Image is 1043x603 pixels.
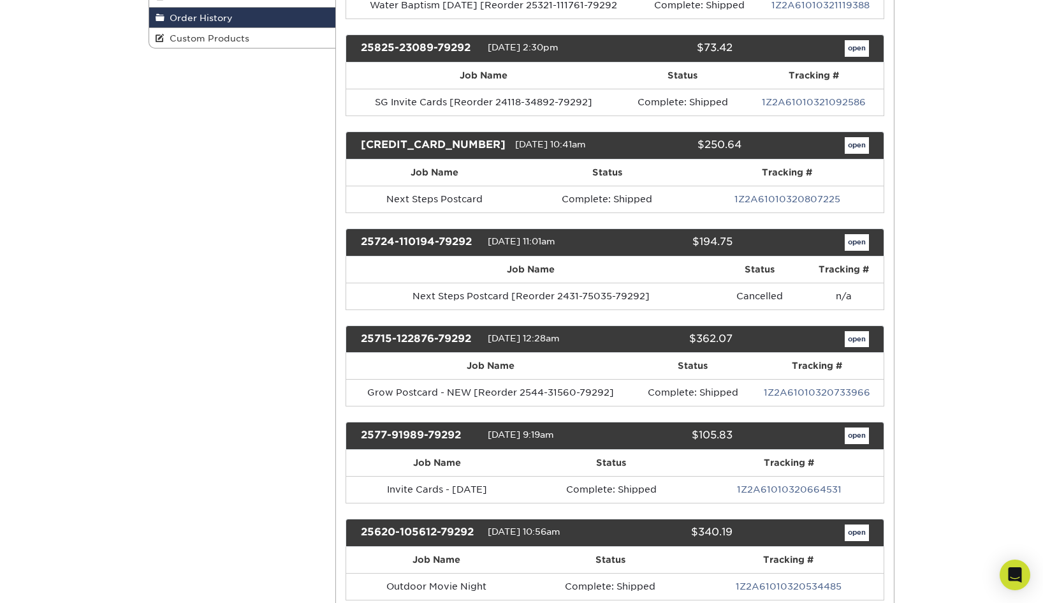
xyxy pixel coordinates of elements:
span: [DATE] 2:30pm [488,42,558,52]
div: Open Intercom Messenger [1000,560,1030,590]
th: Status [523,160,690,186]
span: [DATE] 11:01am [488,236,555,246]
a: 1Z2A61010320664531 [737,484,842,495]
th: Status [527,547,693,573]
a: open [845,234,869,251]
td: n/a [803,283,884,309]
th: Tracking # [744,63,884,89]
th: Job Name [346,160,523,186]
div: $194.75 [605,234,741,251]
div: $362.07 [605,331,741,348]
th: Job Name [346,450,528,476]
td: Complete: Shipped [527,573,693,600]
a: 1Z2A61010321092586 [762,97,866,107]
td: Complete: Shipped [523,186,690,212]
a: 1Z2A61010320807225 [734,194,840,204]
th: Status [716,257,804,283]
th: Status [528,450,694,476]
th: Tracking # [694,450,884,476]
div: $340.19 [605,525,741,541]
div: $105.83 [605,428,741,444]
span: [DATE] 10:41am [515,139,586,149]
a: open [845,331,869,348]
div: $73.42 [605,40,741,57]
div: $250.64 [624,137,751,154]
td: Cancelled [716,283,804,309]
a: Order History [149,8,335,28]
th: Job Name [346,547,527,573]
td: Grow Postcard - NEW [Reorder 2544-31560-79292] [346,379,636,406]
a: open [845,525,869,541]
th: Tracking # [750,353,884,379]
td: Complete: Shipped [528,476,694,503]
a: 1Z2A61010320733966 [764,387,870,398]
span: Custom Products [164,33,249,43]
th: Job Name [346,353,636,379]
th: Status [636,353,751,379]
div: 25724-110194-79292 [351,234,488,251]
td: Invite Cards - [DATE] [346,476,528,503]
th: Job Name [346,257,716,283]
th: Status [621,63,745,89]
td: Next Steps Postcard [346,186,523,212]
span: [DATE] 10:56am [488,526,560,537]
span: [DATE] 12:28am [488,333,560,343]
div: [CREDIT_CARD_NUMBER] [351,137,515,154]
a: open [845,428,869,444]
div: 25620-105612-79292 [351,525,488,541]
td: Next Steps Postcard [Reorder 2431-75035-79292] [346,283,716,309]
td: Complete: Shipped [636,379,751,406]
div: 25715-122876-79292 [351,331,488,348]
a: Custom Products [149,28,335,48]
td: SG Invite Cards [Reorder 24118-34892-79292] [346,89,621,115]
th: Tracking # [803,257,884,283]
td: Outdoor Movie Night [346,573,527,600]
th: Tracking # [693,547,884,573]
th: Tracking # [691,160,884,186]
a: open [845,40,869,57]
span: Order History [164,13,233,23]
a: 1Z2A61010320534485 [736,581,842,592]
span: [DATE] 9:19am [488,430,554,440]
div: 2577-91989-79292 [351,428,488,444]
div: 25825-23089-79292 [351,40,488,57]
a: open [845,137,869,154]
th: Job Name [346,63,621,89]
td: Complete: Shipped [621,89,745,115]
